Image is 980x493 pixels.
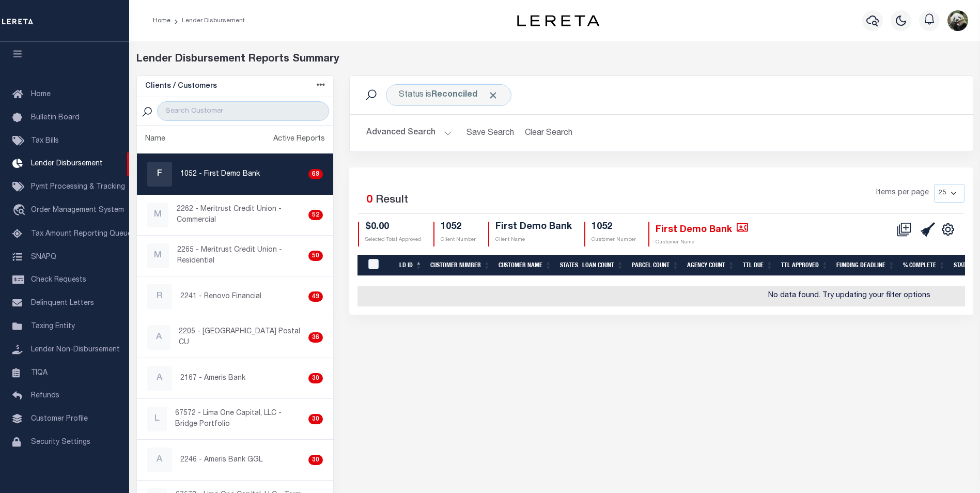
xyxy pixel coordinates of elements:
p: 67572 - Lima One Capital, LLC - Bridge Portfolio [175,408,304,430]
span: Lender Disbursement [31,160,103,167]
a: M2262 - Meritrust Credit Union - Commercial52 [137,195,334,235]
p: Client Name [495,236,572,244]
div: Status is [386,84,511,106]
th: LD ID: activate to sort column descending [395,255,426,276]
div: Active Reports [273,134,325,145]
i: travel_explore [12,204,29,218]
img: logo-dark.svg [517,15,600,26]
span: Customer Profile [31,415,88,423]
a: Home [153,18,170,24]
a: R2241 - Renovo Financial49 [137,276,334,317]
p: 2265 - Meritrust Credit Union - Residential [177,245,304,267]
span: Tax Bills [31,137,59,145]
p: Selected Total Approved [365,236,421,244]
span: Tax Amount Reporting Queue [31,230,132,238]
div: A [147,366,172,391]
span: 0 [366,195,372,206]
span: TIQA [31,369,48,376]
button: Save Search [460,123,520,143]
div: M [147,243,169,268]
span: Taxing Entity [31,323,75,330]
span: Refunds [31,392,59,399]
span: Pymt Processing & Tracking [31,183,125,191]
h4: First Demo Bank [656,222,748,236]
div: R [147,284,172,309]
th: States [556,255,578,276]
span: Lender Non-Disbursement [31,346,120,353]
div: M [147,203,169,227]
span: Security Settings [31,439,90,446]
span: Home [31,91,51,98]
div: 30 [308,373,323,383]
div: F [147,162,172,187]
span: Bulletin Board [31,114,80,121]
a: A2167 - Ameris Bank30 [137,358,334,398]
p: 2167 - Ameris Bank [180,373,245,384]
th: Funding Deadline: activate to sort column ascending [832,255,899,276]
input: Search Customer [157,101,329,121]
h4: $0.00 [365,222,421,233]
a: M2265 - Meritrust Credit Union - Residential50 [137,236,334,276]
div: A [147,325,170,350]
b: Reconciled [431,91,477,99]
th: Agency Count: activate to sort column ascending [683,255,739,276]
p: 2241 - Renovo Financial [180,291,261,302]
th: Customer Number: activate to sort column ascending [426,255,494,276]
p: Client Number [441,236,476,244]
span: Delinquent Letters [31,300,94,307]
p: 2205 - [GEOGRAPHIC_DATA] Postal CU [179,327,304,348]
span: SNAPQ [31,253,56,260]
a: F1052 - First Demo Bank69 [137,154,334,194]
h4: 1052 [441,222,476,233]
th: % Complete: activate to sort column ascending [899,255,950,276]
a: A2246 - Ameris Bank GGL30 [137,440,334,480]
h4: First Demo Bank [495,222,572,233]
span: Check Requests [31,276,86,284]
div: 49 [308,291,323,302]
div: Lender Disbursement Reports Summary [136,52,973,67]
button: Advanced Search [366,123,452,143]
div: 52 [308,210,323,220]
p: 1052 - First Demo Bank [180,169,260,180]
div: 69 [308,169,323,179]
th: LDID [362,255,395,276]
p: Customer Name [656,239,748,246]
span: Items per page [876,188,929,199]
th: Parcel Count: activate to sort column ascending [628,255,683,276]
div: Name [145,134,165,145]
p: 2262 - Meritrust Credit Union - Commercial [177,204,304,226]
li: Lender Disbursement [170,16,245,25]
button: Clear Search [520,123,577,143]
div: A [147,448,172,472]
label: Result [376,192,408,209]
p: 2246 - Ameris Bank GGL [180,455,262,466]
a: A2205 - [GEOGRAPHIC_DATA] Postal CU36 [137,317,334,358]
th: Ttl Due: activate to sort column ascending [739,255,777,276]
div: 30 [308,414,323,424]
div: 50 [308,251,323,261]
div: 30 [308,455,323,465]
span: Click to Remove [488,90,499,101]
th: Customer Name: activate to sort column ascending [494,255,556,276]
p: Customer Number [592,236,636,244]
span: Order Management System [31,207,124,214]
div: L [147,407,167,432]
h5: Clients / Customers [145,82,217,91]
div: 36 [308,332,323,343]
th: Loan Count: activate to sort column ascending [578,255,628,276]
h4: 1052 [592,222,636,233]
a: L67572 - Lima One Capital, LLC - Bridge Portfolio30 [137,399,334,439]
th: Ttl Approved: activate to sort column ascending [777,255,832,276]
